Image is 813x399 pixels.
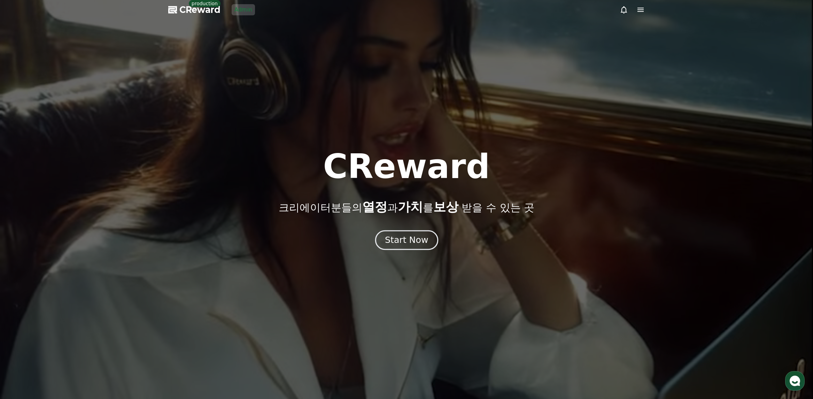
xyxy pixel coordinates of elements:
[362,200,387,214] span: 열정
[323,150,490,183] h1: CReward
[385,234,428,246] div: Start Now
[377,238,437,244] a: Start Now
[22,231,26,237] span: 홈
[279,200,534,214] p: 크리에이터분들의 과 를 받을 수 있는 곳
[90,221,134,238] a: 설정
[179,4,220,15] span: CReward
[433,200,458,214] span: 보상
[108,231,116,237] span: 설정
[64,232,72,237] span: 대화
[232,4,255,15] a: Admin
[168,4,220,15] a: CReward
[46,221,90,238] a: 대화
[398,200,423,214] span: 가치
[2,221,46,238] a: 홈
[375,230,438,250] button: Start Now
